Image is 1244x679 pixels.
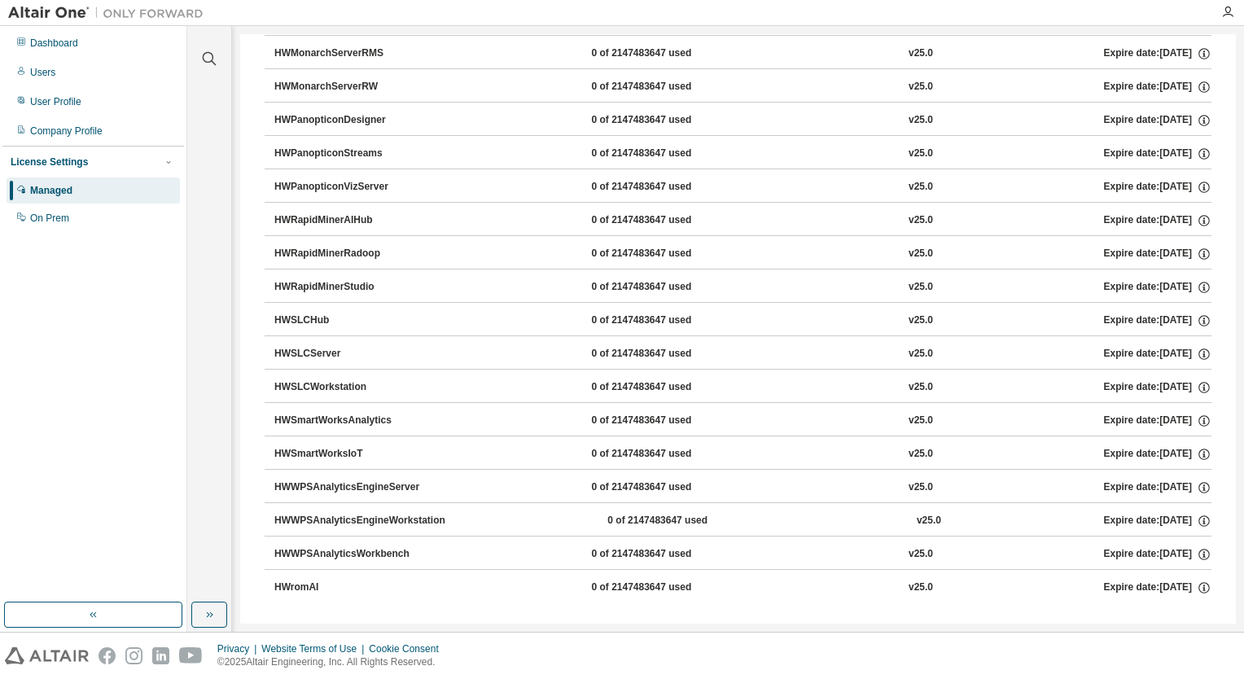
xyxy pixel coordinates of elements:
[274,180,421,195] div: HWPanopticonVizServer
[1103,580,1211,595] div: Expire date: [DATE]
[909,80,933,94] div: v25.0
[591,247,738,261] div: 0 of 2147483647 used
[274,236,1211,272] button: HWRapidMinerRadoop0 of 2147483647 usedv25.0Expire date:[DATE]
[261,642,369,655] div: Website Terms of Use
[909,347,933,361] div: v25.0
[274,470,1211,506] button: HWWPSAnalyticsEngineServer0 of 2147483647 usedv25.0Expire date:[DATE]
[909,247,933,261] div: v25.0
[1103,547,1211,562] div: Expire date: [DATE]
[591,580,738,595] div: 0 of 2147483647 used
[274,347,421,361] div: HWSLCServer
[607,514,754,528] div: 0 of 2147483647 used
[274,313,421,328] div: HWSLCHub
[591,80,738,94] div: 0 of 2147483647 used
[274,303,1211,339] button: HWSLCHub0 of 2147483647 usedv25.0Expire date:[DATE]
[274,514,445,528] div: HWWPSAnalyticsEngineWorkstation
[274,80,421,94] div: HWMonarchServerRW
[30,37,78,50] div: Dashboard
[274,69,1211,105] button: HWMonarchServerRW0 of 2147483647 usedv25.0Expire date:[DATE]
[5,647,89,664] img: altair_logo.svg
[217,655,449,669] p: © 2025 Altair Engineering, Inc. All Rights Reserved.
[274,169,1211,205] button: HWPanopticonVizServer0 of 2147483647 usedv25.0Expire date:[DATE]
[591,447,738,462] div: 0 of 2147483647 used
[909,280,933,295] div: v25.0
[1103,480,1211,495] div: Expire date: [DATE]
[591,180,738,195] div: 0 of 2147483647 used
[217,642,261,655] div: Privacy
[909,580,933,595] div: v25.0
[30,95,81,108] div: User Profile
[30,66,55,79] div: Users
[591,280,738,295] div: 0 of 2147483647 used
[8,5,212,21] img: Altair One
[274,46,421,61] div: HWMonarchServerRMS
[30,212,69,225] div: On Prem
[1103,247,1211,261] div: Expire date: [DATE]
[274,480,421,495] div: HWWPSAnalyticsEngineServer
[1103,447,1211,462] div: Expire date: [DATE]
[1103,213,1211,228] div: Expire date: [DATE]
[909,180,933,195] div: v25.0
[909,547,933,562] div: v25.0
[274,436,1211,472] button: HWSmartWorksIoT0 of 2147483647 usedv25.0Expire date:[DATE]
[591,347,738,361] div: 0 of 2147483647 used
[274,103,1211,138] button: HWPanopticonDesigner0 of 2147483647 usedv25.0Expire date:[DATE]
[274,113,421,128] div: HWPanopticonDesigner
[99,647,116,664] img: facebook.svg
[274,503,1211,539] button: HWWPSAnalyticsEngineWorkstation0 of 2147483647 usedv25.0Expire date:[DATE]
[274,269,1211,305] button: HWRapidMinerStudio0 of 2147483647 usedv25.0Expire date:[DATE]
[179,647,203,664] img: youtube.svg
[1103,113,1211,128] div: Expire date: [DATE]
[274,247,421,261] div: HWRapidMinerRadoop
[1103,80,1211,94] div: Expire date: [DATE]
[274,213,421,228] div: HWRapidMinerAIHub
[909,147,933,161] div: v25.0
[1103,280,1211,295] div: Expire date: [DATE]
[1103,514,1211,528] div: Expire date: [DATE]
[909,113,933,128] div: v25.0
[1103,380,1211,395] div: Expire date: [DATE]
[274,36,1211,72] button: HWMonarchServerRMS0 of 2147483647 usedv25.0Expire date:[DATE]
[591,46,738,61] div: 0 of 2147483647 used
[909,414,933,428] div: v25.0
[274,336,1211,372] button: HWSLCServer0 of 2147483647 usedv25.0Expire date:[DATE]
[591,147,738,161] div: 0 of 2147483647 used
[909,46,933,61] div: v25.0
[1103,180,1211,195] div: Expire date: [DATE]
[274,414,421,428] div: HWSmartWorksAnalytics
[274,370,1211,405] button: HWSLCWorkstation0 of 2147483647 usedv25.0Expire date:[DATE]
[369,642,448,655] div: Cookie Consent
[274,403,1211,439] button: HWSmartWorksAnalytics0 of 2147483647 usedv25.0Expire date:[DATE]
[591,480,738,495] div: 0 of 2147483647 used
[274,570,1211,606] button: HWromAI0 of 2147483647 usedv25.0Expire date:[DATE]
[274,380,421,395] div: HWSLCWorkstation
[917,514,941,528] div: v25.0
[909,313,933,328] div: v25.0
[1103,46,1211,61] div: Expire date: [DATE]
[274,537,1211,572] button: HWWPSAnalyticsWorkbench0 of 2147483647 usedv25.0Expire date:[DATE]
[274,280,421,295] div: HWRapidMinerStudio
[274,447,421,462] div: HWSmartWorksIoT
[1103,147,1211,161] div: Expire date: [DATE]
[274,147,421,161] div: HWPanopticonStreams
[591,113,738,128] div: 0 of 2147483647 used
[591,547,738,562] div: 0 of 2147483647 used
[30,125,103,138] div: Company Profile
[274,203,1211,239] button: HWRapidMinerAIHub0 of 2147483647 usedv25.0Expire date:[DATE]
[909,213,933,228] div: v25.0
[591,313,738,328] div: 0 of 2147483647 used
[909,447,933,462] div: v25.0
[274,547,421,562] div: HWWPSAnalyticsWorkbench
[591,213,738,228] div: 0 of 2147483647 used
[274,580,421,595] div: HWromAI
[1103,347,1211,361] div: Expire date: [DATE]
[909,380,933,395] div: v25.0
[30,184,72,197] div: Managed
[125,647,142,664] img: instagram.svg
[909,480,933,495] div: v25.0
[1103,313,1211,328] div: Expire date: [DATE]
[274,136,1211,172] button: HWPanopticonStreams0 of 2147483647 usedv25.0Expire date:[DATE]
[1103,414,1211,428] div: Expire date: [DATE]
[591,380,738,395] div: 0 of 2147483647 used
[591,414,738,428] div: 0 of 2147483647 used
